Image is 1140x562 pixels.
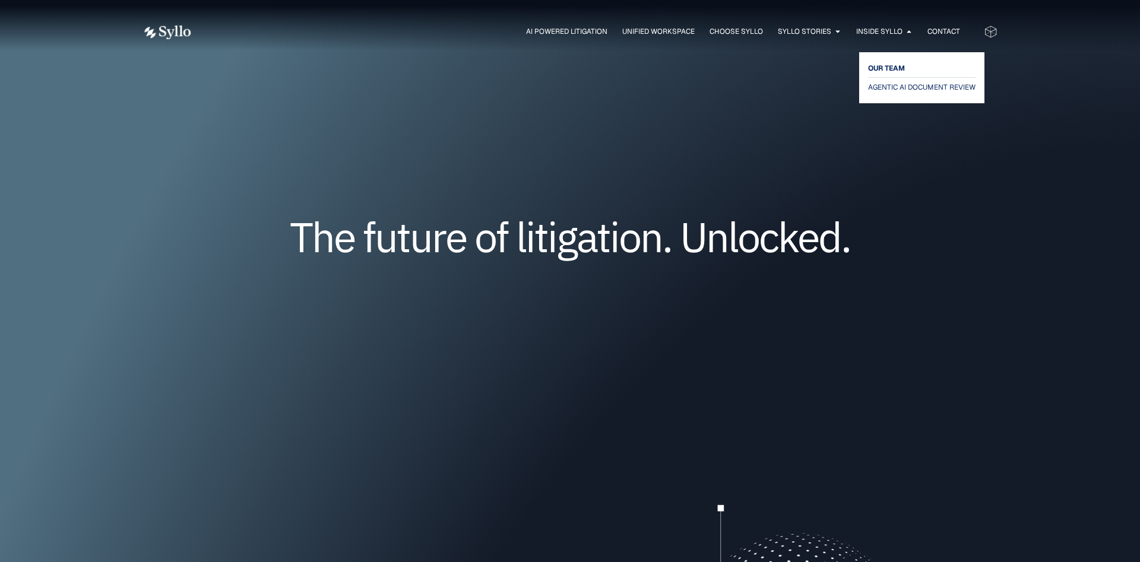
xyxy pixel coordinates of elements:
a: Contact [927,26,960,37]
a: OUR TEAM [868,61,976,75]
a: AGENTIC AI DOCUMENT REVIEW [868,80,976,94]
div: Menu Toggle [215,26,960,37]
span: OUR TEAM [868,61,905,75]
nav: Menu [215,26,960,37]
a: Inside Syllo [856,26,902,37]
a: AI Powered Litigation [526,26,607,37]
a: Choose Syllo [710,26,763,37]
h1: The future of litigation. Unlocked. [214,217,926,256]
img: white logo [142,25,191,40]
a: Unified Workspace [622,26,695,37]
a: Syllo Stories [778,26,831,37]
